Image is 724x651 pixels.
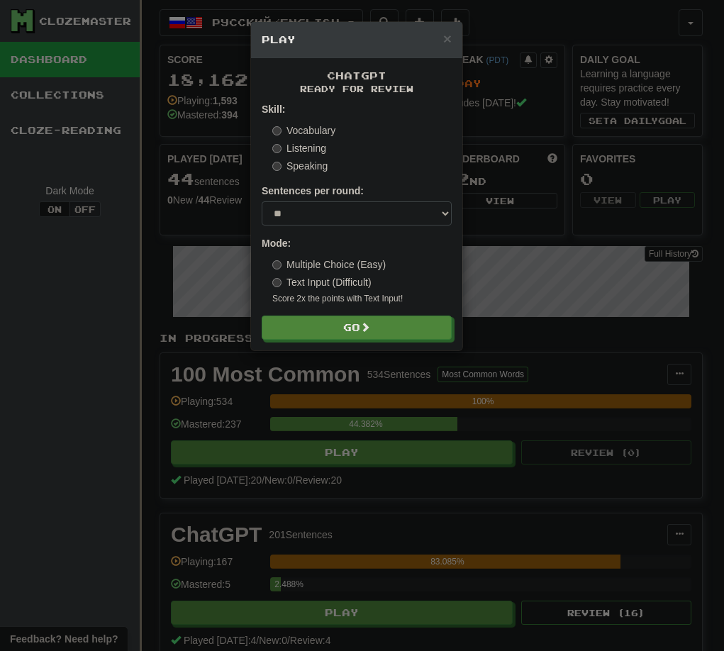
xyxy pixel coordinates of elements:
label: Speaking [272,159,328,173]
label: Vocabulary [272,123,335,138]
label: Sentences per round: [262,184,364,198]
input: Listening [272,144,282,153]
input: Speaking [272,162,282,171]
span: × [443,30,452,47]
small: Ready for Review [262,83,452,95]
label: Listening [272,141,326,155]
span: ChatGPT [327,69,386,82]
label: Multiple Choice (Easy) [272,257,386,272]
input: Text Input (Difficult) [272,278,282,287]
input: Multiple Choice (Easy) [272,260,282,269]
input: Vocabulary [272,126,282,135]
button: Go [262,316,452,340]
strong: Skill: [262,104,285,115]
label: Text Input (Difficult) [272,275,372,289]
small: Score 2x the points with Text Input ! [272,293,452,305]
button: Close [443,31,452,46]
h5: Play [262,33,452,47]
strong: Mode: [262,238,291,249]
